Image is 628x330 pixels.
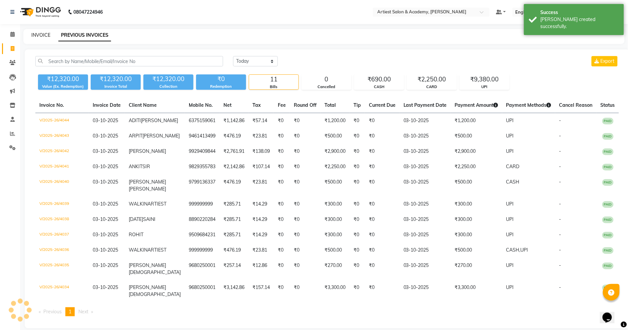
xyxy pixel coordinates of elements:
div: ₹2,250.00 [407,75,457,84]
td: V/2025-26/4040 [35,175,89,197]
td: ₹0 [274,227,290,243]
td: ₹0 [350,212,365,227]
td: ₹0 [350,280,365,302]
td: ₹0 [274,159,290,175]
span: WALKIN [129,201,147,207]
td: 9680250001 [185,258,219,280]
span: UPI [506,284,514,290]
a: PREVIOUS INVOICES [58,29,111,41]
span: - [559,201,561,207]
td: V/2025-26/4036 [35,243,89,258]
td: ₹2,761.91 [219,144,248,159]
span: 03-10-2025 [93,117,118,123]
td: 9680250001 [185,280,219,302]
div: Success [541,9,619,16]
span: PAID [602,217,614,223]
a: INVOICE [31,32,50,38]
td: ₹0 [274,258,290,280]
td: ₹476.19 [219,243,248,258]
span: Round Off [294,102,317,108]
td: ₹2,250.00 [451,159,502,175]
span: ARTIEST [147,201,166,207]
b: 08047224946 [73,3,103,21]
span: Payment Methods [506,102,551,108]
td: ₹0 [350,197,365,212]
div: Invoice Total [91,84,141,89]
span: 03-10-2025 [93,284,118,290]
td: ₹300.00 [451,197,502,212]
td: ₹2,142.86 [219,159,248,175]
span: ROHIT [129,232,143,238]
td: ₹0 [290,212,321,227]
span: 03-10-2025 [93,179,118,185]
td: ₹270.00 [321,258,350,280]
td: 9461413499 [185,128,219,144]
td: ₹157.14 [248,280,274,302]
td: ₹300.00 [321,212,350,227]
span: CARD [506,163,520,170]
td: ₹0 [365,175,400,197]
span: Total [325,102,336,108]
div: Bills [249,84,298,90]
div: ₹12,320.00 [91,74,141,84]
td: V/2025-26/4041 [35,159,89,175]
td: ₹0 [274,212,290,227]
td: ₹0 [350,144,365,159]
span: CASH, [506,247,521,253]
span: PAID [602,201,614,208]
td: ₹0 [274,280,290,302]
td: ₹0 [365,227,400,243]
td: ₹0 [365,128,400,144]
span: PAID [602,148,614,155]
span: PAID [602,247,614,254]
td: ₹0 [290,280,321,302]
td: 03-10-2025 [400,227,451,243]
td: 03-10-2025 [400,197,451,212]
td: ₹0 [365,197,400,212]
div: ₹12,320.00 [38,74,88,84]
td: ₹0 [290,227,321,243]
span: [PERSON_NAME] [129,179,166,185]
span: UPI [506,133,514,139]
span: Invoice No. [39,102,64,108]
td: ₹500.00 [321,175,350,197]
span: [DEMOGRAPHIC_DATA] [129,269,181,275]
td: ₹285.71 [219,212,248,227]
span: ARPIT [129,133,142,139]
td: ₹138.09 [248,144,274,159]
span: Last Payment Date [404,102,447,108]
div: ₹0 [196,74,246,84]
span: UPI [506,232,514,238]
span: - [559,117,561,123]
span: PAID [602,179,614,186]
td: ₹0 [365,144,400,159]
td: 9929409844 [185,144,219,159]
div: Value (Ex. Redemption) [38,84,88,89]
span: Fee [278,102,286,108]
td: ₹300.00 [321,227,350,243]
td: 9799136337 [185,175,219,197]
div: Cancelled [302,84,351,90]
span: PAID [602,133,614,140]
span: UPI [506,201,514,207]
iframe: chat widget [600,303,621,323]
td: ₹0 [350,243,365,258]
span: PAID [602,232,614,239]
td: ₹500.00 [321,243,350,258]
td: ₹3,300.00 [451,280,502,302]
td: ₹0 [274,128,290,144]
td: 999999999 [185,197,219,212]
span: - [559,179,561,185]
td: ₹0 [290,197,321,212]
td: ₹1,142.86 [219,113,248,129]
td: 03-10-2025 [400,212,451,227]
td: ₹0 [365,113,400,129]
td: ₹23.81 [248,128,274,144]
span: 03-10-2025 [93,148,118,154]
div: Bill created successfully. [541,16,619,30]
td: ₹0 [365,159,400,175]
span: 1 [69,309,71,315]
span: [PERSON_NAME] [129,262,166,268]
td: ₹300.00 [321,197,350,212]
div: 0 [302,75,351,84]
